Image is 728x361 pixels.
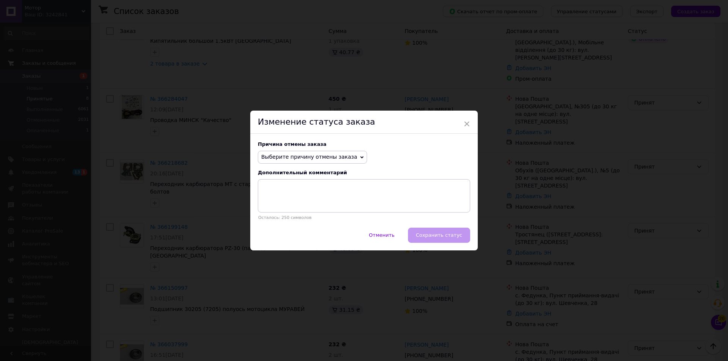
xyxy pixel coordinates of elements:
[361,228,403,243] button: Отменить
[369,232,395,238] span: Отменить
[463,117,470,130] span: ×
[258,215,470,220] p: Осталось: 250 символов
[258,141,470,147] div: Причина отмены заказа
[261,154,357,160] span: Выберите причину отмены заказа
[258,170,470,175] div: Дополнительный комментарий
[250,111,478,134] div: Изменение статуса заказа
